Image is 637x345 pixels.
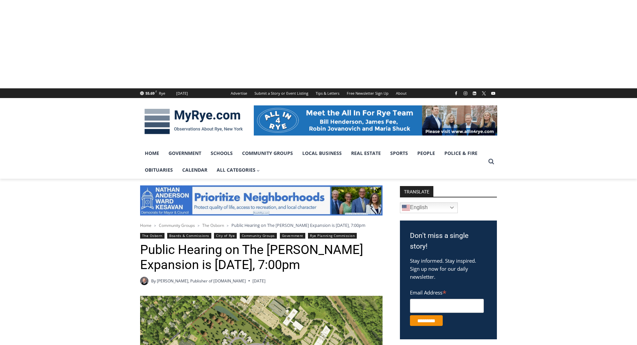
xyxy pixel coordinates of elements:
a: Home [140,223,151,228]
a: Free Newsletter Sign Up [343,88,392,98]
p: Stay informed. Stay inspired. Sign up now for our daily newsletter. [410,257,487,281]
span: > [154,223,156,228]
time: [DATE] [252,278,266,284]
a: Linkedin [470,89,479,97]
a: Obituaries [140,162,178,178]
a: Community Groups [237,145,298,162]
a: English [400,202,458,213]
img: en [402,204,410,212]
h1: Public Hearing on The [PERSON_NAME] Expansion is [DATE], 7:00pm [140,242,383,273]
nav: Primary Navigation [140,145,485,179]
span: By [151,278,156,284]
a: Local Business [298,145,346,162]
span: 55.69 [145,91,154,96]
a: Sports [386,145,413,162]
a: Community Groups [240,233,277,239]
nav: Breadcrumbs [140,222,383,229]
a: All Categories [212,162,265,178]
label: Email Address [410,286,484,298]
a: Facebook [452,89,460,97]
a: X [480,89,488,97]
button: View Search Form [485,156,497,168]
a: People [413,145,440,162]
a: Boards & Commissions [167,233,211,239]
a: Government [164,145,206,162]
a: Community Groups [159,223,195,228]
a: Government [280,233,305,239]
a: The Osborn [140,233,165,239]
a: YouTube [489,89,497,97]
a: Author image [140,277,148,285]
a: Home [140,145,164,162]
a: City of Rye [214,233,237,239]
a: About [392,88,410,98]
img: MyRye.com [140,104,247,139]
a: Tips & Letters [312,88,343,98]
a: Calendar [178,162,212,178]
a: Submit a Story or Event Listing [251,88,312,98]
nav: Secondary Navigation [227,88,410,98]
span: All Categories [217,166,260,174]
span: > [198,223,200,228]
span: > [227,223,229,228]
div: Rye [159,90,165,96]
div: [DATE] [176,90,188,96]
span: Public Hearing on The [PERSON_NAME] Expansion is [DATE], 7:00pm [231,222,365,228]
img: All in for Rye [254,105,497,136]
a: Advertise [227,88,251,98]
strong: TRANSLATE [400,186,433,197]
a: [PERSON_NAME], Publisher of [DOMAIN_NAME] [157,278,246,284]
a: Instagram [461,89,469,97]
a: Rye Planning Commission [308,233,357,239]
h3: Don't miss a single story! [410,231,487,252]
a: Real Estate [346,145,386,162]
a: Police & Fire [440,145,482,162]
a: The Osborn [202,223,224,228]
span: F [155,90,157,93]
a: Schools [206,145,237,162]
